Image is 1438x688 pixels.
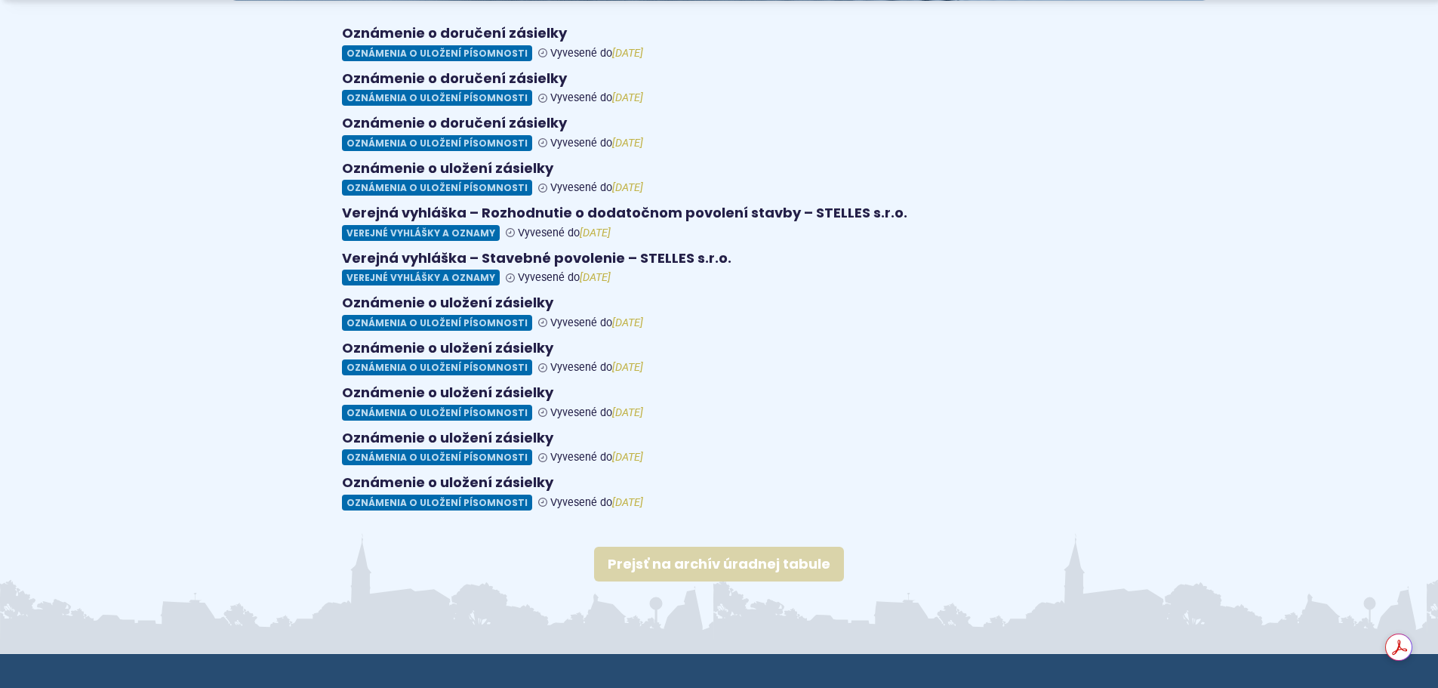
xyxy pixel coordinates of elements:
[342,160,1097,177] h4: Oznámenie o uložení zásielky
[594,547,844,582] a: Prejsť na archív úradnej tabule
[342,340,1097,376] a: Oznámenie o uložení zásielky Oznámenia o uložení písomnosti Vyvesené do[DATE]
[342,205,1097,222] h4: Verejná vyhláška – Rozhodnutie o dodatočnom povolení stavby – STELLES s.r.o.
[342,340,1097,357] h4: Oznámenie o uložení zásielky
[342,160,1097,196] a: Oznámenie o uložení zásielky Oznámenia o uložení písomnosti Vyvesené do[DATE]
[342,430,1097,466] a: Oznámenie o uložení zásielky Oznámenia o uložení písomnosti Vyvesené do[DATE]
[342,474,1097,492] h4: Oznámenie o uložení zásielky
[342,384,1097,402] h4: Oznámenie o uložení zásielky
[342,115,1097,132] h4: Oznámenie o doručení zásielky
[342,474,1097,511] a: Oznámenie o uložení zásielky Oznámenia o uložení písomnosti Vyvesené do[DATE]
[342,25,1097,61] a: Oznámenie o doručení zásielky Oznámenia o uložení písomnosti Vyvesené do[DATE]
[342,25,1097,42] h4: Oznámenie o doručení zásielky
[342,295,1097,331] a: Oznámenie o uložení zásielky Oznámenia o uložení písomnosti Vyvesené do[DATE]
[342,250,1097,267] h4: Verejná vyhláška – Stavebné povolenie – STELLES s.r.o.
[342,384,1097,421] a: Oznámenie o uložení zásielky Oznámenia o uložení písomnosti Vyvesené do[DATE]
[342,70,1097,106] a: Oznámenie o doručení zásielky Oznámenia o uložení písomnosti Vyvesené do[DATE]
[342,70,1097,88] h4: Oznámenie o doručení zásielky
[342,115,1097,151] a: Oznámenie o doručení zásielky Oznámenia o uložení písomnosti Vyvesené do[DATE]
[342,430,1097,447] h4: Oznámenie o uložení zásielky
[342,205,1097,241] a: Verejná vyhláška – Rozhodnutie o dodatočnom povolení stavby – STELLES s.r.o. Verejné vyhlášky a o...
[342,295,1097,312] h4: Oznámenie o uložení zásielky
[342,250,1097,286] a: Verejná vyhláška – Stavebné povolenie – STELLES s.r.o. Verejné vyhlášky a oznamy Vyvesené do[DATE]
